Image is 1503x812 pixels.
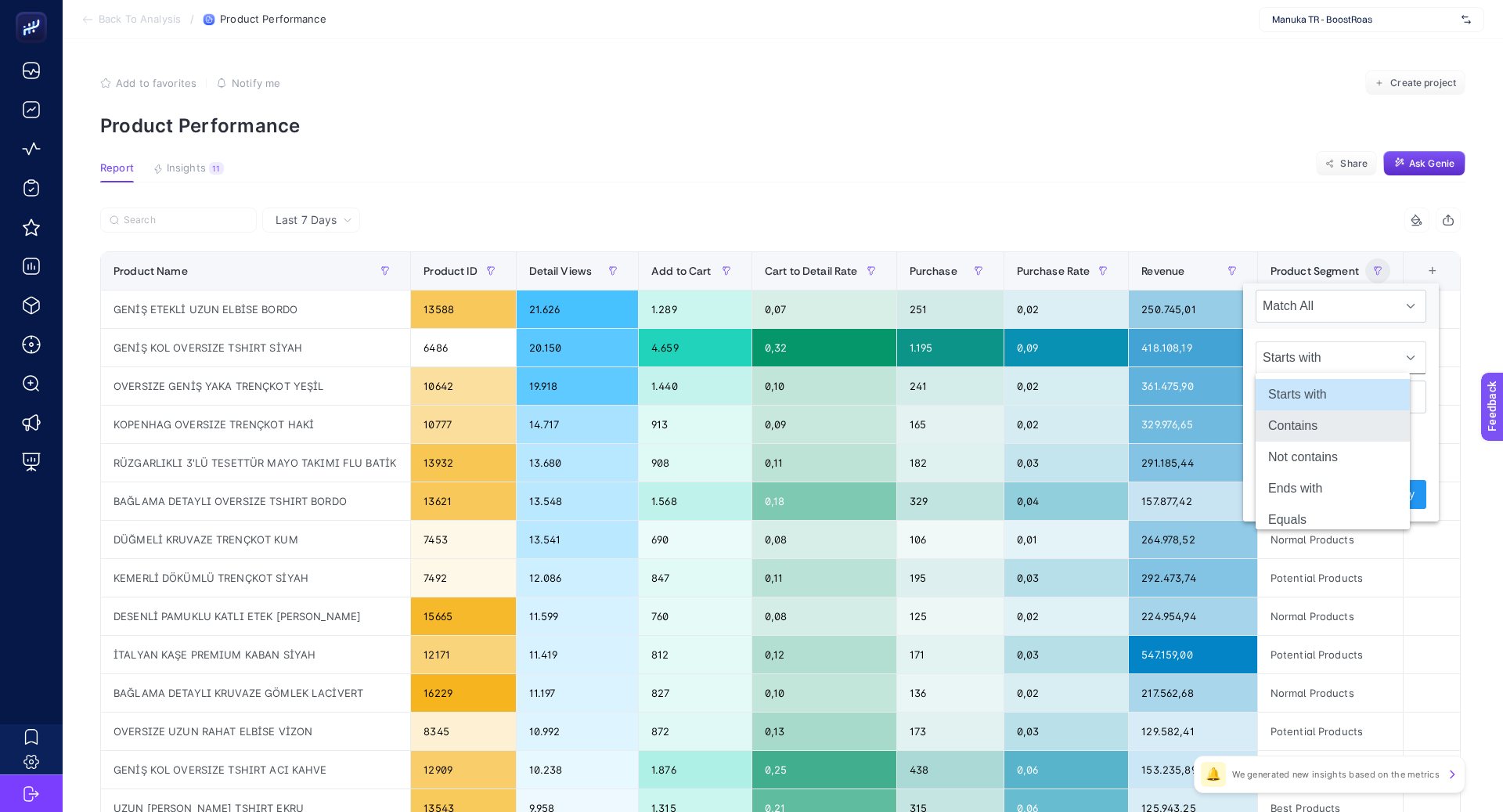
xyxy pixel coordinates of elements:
div: GENİŞ KOL OVERSIZE TSHIRT SİYAH [101,329,410,366]
div: 8345 [411,713,515,750]
div: 12909 [411,751,515,789]
div: 10.238 [517,751,639,789]
div: 15665 [411,597,515,635]
li: Not contains [1256,442,1410,473]
div: 7492 [411,559,515,597]
div: 329 [897,482,1004,520]
div: 292.473,74 [1129,559,1256,597]
div: 10642 [411,367,515,405]
div: GENİŞ ETEKLİ UZUN ELBİSE BORDO [101,291,410,328]
button: Notify me [216,77,280,89]
div: 153.235,89 [1129,751,1256,789]
div: 12.086 [517,559,639,597]
div: 913 [639,406,751,443]
div: Potential Products [1258,713,1403,750]
button: Create project [1365,70,1465,96]
div: 361.475,90 [1129,367,1256,405]
div: 872 [639,713,751,750]
div: KOPENHAG OVERSIZE TRENÇKOT HAKİ [101,406,410,443]
div: 11.419 [517,636,639,673]
div: Best Products [1258,751,1403,789]
span: Cart to Detail Rate [765,265,858,277]
div: 11.599 [517,597,639,635]
p: Product Performance [100,114,1465,137]
img: svg%3e [1462,12,1471,27]
div: 0,06 [1004,751,1129,789]
div: 0,11 [752,559,896,597]
div: 217.562,68 [1129,674,1256,712]
span: Revenue [1141,265,1184,277]
div: 847 [639,559,751,597]
div: 0,01 [1004,521,1129,558]
div: DÜĞMELİ KRUVAZE TRENÇKOT KUM [101,521,410,558]
div: 1.289 [639,291,751,328]
div: 0,02 [1004,367,1129,405]
div: 10777 [411,406,515,443]
div: 🔔 [1201,762,1226,787]
div: 11 [209,162,224,175]
div: 0,18 [752,482,896,520]
div: 195 [897,559,1004,597]
div: 16229 [411,674,515,712]
span: Product Segment [1271,265,1359,277]
div: 0,03 [1004,444,1129,482]
div: 0,08 [752,521,896,558]
span: Share [1340,157,1368,170]
div: 4.659 [639,329,751,366]
div: 0,02 [1004,674,1129,712]
div: 157.877,42 [1129,482,1256,520]
div: 291.185,44 [1129,444,1256,482]
div: 0,02 [1004,291,1129,328]
span: Report [100,162,134,175]
div: 165 [897,406,1004,443]
div: 0,25 [752,751,896,789]
span: Purchase [910,265,957,277]
div: 418.108,19 [1129,329,1256,366]
div: 13621 [411,482,515,520]
div: 20.150 [517,329,639,366]
div: 908 [639,444,751,482]
p: We generated new insights based on the metrics [1232,768,1440,781]
div: 760 [639,597,751,635]
div: OVERSIZE UZUN RAHAT ELBİSE VİZON [101,713,410,750]
div: 0,11 [752,444,896,482]
span: / [190,13,194,25]
span: Match All [1256,291,1396,322]
div: Normal Products [1258,674,1403,712]
div: 0,04 [1004,482,1129,520]
div: 1.195 [897,329,1004,366]
span: Product Name [114,265,188,277]
div: 0,03 [1004,713,1129,750]
div: 11.197 [517,674,639,712]
span: Create project [1390,77,1456,89]
span: Insights [167,162,206,175]
span: Purchase Rate [1017,265,1090,277]
div: 0,02 [1004,597,1129,635]
div: 129.582,41 [1129,713,1256,750]
div: BAĞLAMA DETAYLI KRUVAZE GÖMLEK LACİVERT [101,674,410,712]
div: GENİŞ KOL OVERSIZE TSHIRT ACI KAHVE [101,751,410,789]
div: 1.568 [639,482,751,520]
div: OVERSIZE GENİŞ YAKA TRENÇKOT YEŞİL [101,367,410,405]
li: Equals [1256,504,1410,536]
div: RÜZGARLIKLI 3'LÜ TESETTÜR MAYO TAKIMI FLU BATİK [101,444,410,482]
div: + [1418,265,1447,277]
div: 171 [897,636,1004,673]
div: 0,10 [752,367,896,405]
div: BAĞLAMA DETAYLI OVERSIZE TSHIRT BORDO [101,482,410,520]
div: DESENLİ PAMUKLU KATLI ETEK [PERSON_NAME] [101,597,410,635]
div: Normal Products [1258,597,1403,635]
div: 329.976,65 [1129,406,1256,443]
div: 13.548 [517,482,639,520]
span: Add to favorites [116,77,196,89]
div: Normal Products [1258,521,1403,558]
div: 0,09 [752,406,896,443]
div: İTALYAN KAŞE PREMIUM KABAN SİYAH [101,636,410,673]
span: Product ID [424,265,477,277]
div: 0,07 [752,291,896,328]
button: Share [1316,151,1377,176]
div: 13932 [411,444,515,482]
div: 182 [897,444,1004,482]
li: Starts with [1256,379,1410,410]
div: 251 [897,291,1004,328]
